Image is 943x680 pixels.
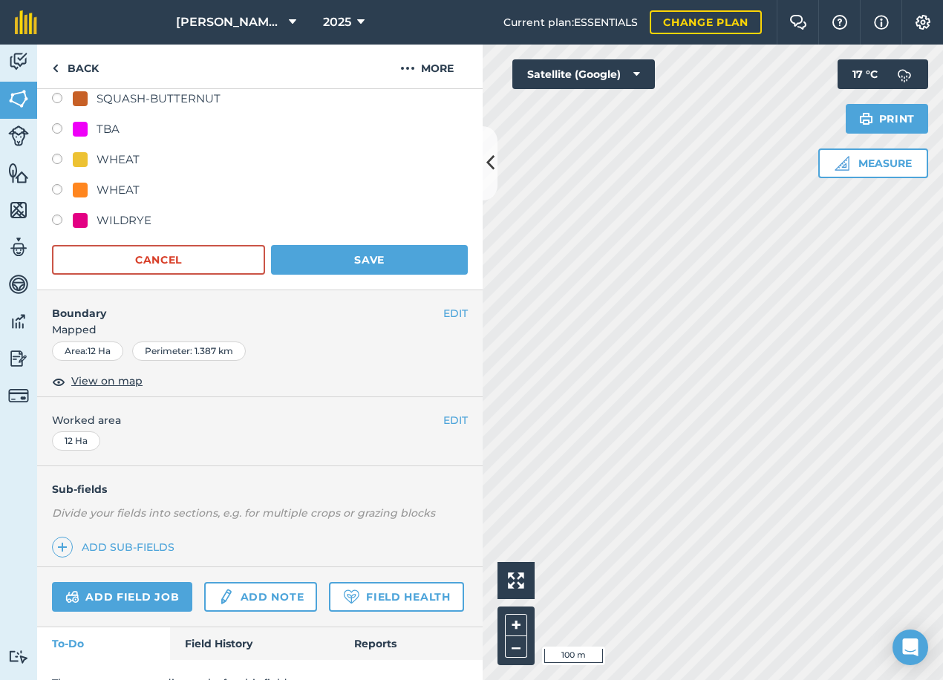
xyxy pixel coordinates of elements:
[8,273,29,295] img: svg+xml;base64,PD94bWwgdmVyc2lvbj0iMS4wIiBlbmNvZGluZz0idXRmLTgiPz4KPCEtLSBHZW5lcmF0b3I6IEFkb2JlIE...
[890,59,919,89] img: svg+xml;base64,PD94bWwgdmVyc2lvbj0iMS4wIiBlbmNvZGluZz0idXRmLTgiPz4KPCEtLSBHZW5lcmF0b3I6IEFkb2JlIE...
[97,181,140,199] div: WHEAT
[400,59,415,77] img: svg+xml;base64,PHN2ZyB4bWxucz0iaHR0cDovL3d3dy53My5vcmcvMjAwMC9zdmciIHdpZHRoPSIyMCIgaGVpZ2h0PSIyNC...
[97,212,151,229] div: WILDRYE
[37,321,483,338] span: Mapped
[97,151,140,169] div: WHEAT
[789,15,807,30] img: Two speech bubbles overlapping with the left bubble in the forefront
[52,59,59,77] img: svg+xml;base64,PHN2ZyB4bWxucz0iaHR0cDovL3d3dy53My5vcmcvMjAwMC9zdmciIHdpZHRoPSI5IiBoZWlnaHQ9IjI0Ii...
[874,13,889,31] img: svg+xml;base64,PHN2ZyB4bWxucz0iaHR0cDovL3d3dy53My5vcmcvMjAwMC9zdmciIHdpZHRoPSIxNyIgaGVpZ2h0PSIxNy...
[838,59,928,89] button: 17 °C
[8,236,29,258] img: svg+xml;base64,PD94bWwgdmVyc2lvbj0iMS4wIiBlbmNvZGluZz0idXRmLTgiPz4KPCEtLSBHZW5lcmF0b3I6IEFkb2JlIE...
[52,582,192,612] a: Add field job
[97,90,221,108] div: SQUASH-BUTTERNUT
[443,305,468,321] button: EDIT
[846,104,929,134] button: Print
[97,120,120,138] div: TBA
[503,14,638,30] span: Current plan : ESSENTIALS
[8,50,29,73] img: svg+xml;base64,PD94bWwgdmVyc2lvbj0iMS4wIiBlbmNvZGluZz0idXRmLTgiPz4KPCEtLSBHZW5lcmF0b3I6IEFkb2JlIE...
[8,347,29,370] img: svg+xml;base64,PD94bWwgdmVyc2lvbj0iMS4wIiBlbmNvZGluZz0idXRmLTgiPz4KPCEtLSBHZW5lcmF0b3I6IEFkb2JlIE...
[132,341,246,361] div: Perimeter : 1.387 km
[271,245,468,275] button: Save
[204,582,317,612] a: Add note
[65,588,79,606] img: svg+xml;base64,PD94bWwgdmVyc2lvbj0iMS4wIiBlbmNvZGluZz0idXRmLTgiPz4KPCEtLSBHZW5lcmF0b3I6IEFkb2JlIE...
[15,10,37,34] img: fieldmargin Logo
[512,59,655,89] button: Satellite (Google)
[508,572,524,589] img: Four arrows, one pointing top left, one top right, one bottom right and the last bottom left
[8,650,29,664] img: svg+xml;base64,PD94bWwgdmVyc2lvbj0iMS4wIiBlbmNvZGluZz0idXRmLTgiPz4KPCEtLSBHZW5lcmF0b3I6IEFkb2JlIE...
[52,373,143,390] button: View on map
[37,290,443,321] h4: Boundary
[52,245,265,275] button: Cancel
[852,59,878,89] span: 17 ° C
[505,636,527,658] button: –
[8,162,29,184] img: svg+xml;base64,PHN2ZyB4bWxucz0iaHR0cDovL3d3dy53My5vcmcvMjAwMC9zdmciIHdpZHRoPSI1NiIgaGVpZ2h0PSI2MC...
[835,156,849,171] img: Ruler icon
[170,627,339,660] a: Field History
[37,627,170,660] a: To-Do
[505,614,527,636] button: +
[176,13,283,31] span: [PERSON_NAME] Farm Life
[52,341,123,361] div: Area : 12 Ha
[37,481,483,497] h4: Sub-fields
[71,373,143,389] span: View on map
[52,373,65,390] img: svg+xml;base64,PHN2ZyB4bWxucz0iaHR0cDovL3d3dy53My5vcmcvMjAwMC9zdmciIHdpZHRoPSIxOCIgaGVpZ2h0PSIyNC...
[329,582,463,612] a: Field Health
[650,10,762,34] a: Change plan
[52,506,435,520] em: Divide your fields into sections, e.g. for multiple crops or grazing blocks
[831,15,849,30] img: A question mark icon
[8,385,29,406] img: svg+xml;base64,PD94bWwgdmVyc2lvbj0iMS4wIiBlbmNvZGluZz0idXRmLTgiPz4KPCEtLSBHZW5lcmF0b3I6IEFkb2JlIE...
[818,148,928,178] button: Measure
[8,88,29,110] img: svg+xml;base64,PHN2ZyB4bWxucz0iaHR0cDovL3d3dy53My5vcmcvMjAwMC9zdmciIHdpZHRoPSI1NiIgaGVpZ2h0PSI2MC...
[323,13,351,31] span: 2025
[914,15,932,30] img: A cog icon
[339,627,483,660] a: Reports
[52,412,468,428] span: Worked area
[8,125,29,146] img: svg+xml;base64,PD94bWwgdmVyc2lvbj0iMS4wIiBlbmNvZGluZz0idXRmLTgiPz4KPCEtLSBHZW5lcmF0b3I6IEFkb2JlIE...
[37,45,114,88] a: Back
[57,538,68,556] img: svg+xml;base64,PHN2ZyB4bWxucz0iaHR0cDovL3d3dy53My5vcmcvMjAwMC9zdmciIHdpZHRoPSIxNCIgaGVpZ2h0PSIyNC...
[52,537,180,558] a: Add sub-fields
[52,431,100,451] div: 12 Ha
[8,199,29,221] img: svg+xml;base64,PHN2ZyB4bWxucz0iaHR0cDovL3d3dy53My5vcmcvMjAwMC9zdmciIHdpZHRoPSI1NiIgaGVpZ2h0PSI2MC...
[893,630,928,665] div: Open Intercom Messenger
[8,310,29,333] img: svg+xml;base64,PD94bWwgdmVyc2lvbj0iMS4wIiBlbmNvZGluZz0idXRmLTgiPz4KPCEtLSBHZW5lcmF0b3I6IEFkb2JlIE...
[859,110,873,128] img: svg+xml;base64,PHN2ZyB4bWxucz0iaHR0cDovL3d3dy53My5vcmcvMjAwMC9zdmciIHdpZHRoPSIxOSIgaGVpZ2h0PSIyNC...
[443,412,468,428] button: EDIT
[371,45,483,88] button: More
[218,588,234,606] img: svg+xml;base64,PD94bWwgdmVyc2lvbj0iMS4wIiBlbmNvZGluZz0idXRmLTgiPz4KPCEtLSBHZW5lcmF0b3I6IEFkb2JlIE...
